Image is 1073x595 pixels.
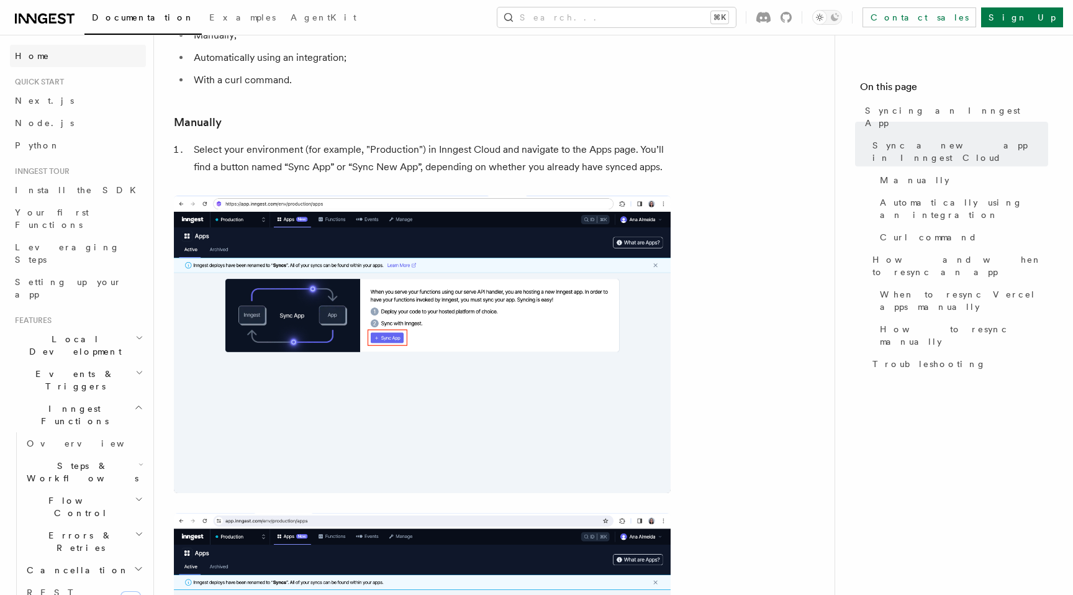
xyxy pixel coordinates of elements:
[10,112,146,134] a: Node.js
[875,283,1048,318] a: When to resync Vercel apps manually
[860,79,1048,99] h4: On this page
[174,114,222,131] a: Manually
[10,166,70,176] span: Inngest tour
[15,207,89,230] span: Your first Functions
[10,134,146,157] a: Python
[15,185,143,195] span: Install the SDK
[10,89,146,112] a: Next.js
[10,201,146,236] a: Your first Functions
[10,328,146,363] button: Local Development
[867,353,1048,375] a: Troubleshooting
[10,77,64,87] span: Quick start
[190,141,671,176] li: Select your environment (for example, "Production") in Inngest Cloud and navigate to the Apps pag...
[15,242,120,265] span: Leveraging Steps
[867,248,1048,283] a: How and when to resync an app
[22,524,146,559] button: Errors & Retries
[497,7,736,27] button: Search...⌘K
[880,174,949,186] span: Manually
[872,358,986,370] span: Troubleshooting
[27,438,155,448] span: Overview
[10,363,146,397] button: Events & Triggers
[10,368,135,393] span: Events & Triggers
[202,4,283,34] a: Examples
[875,169,1048,191] a: Manually
[10,236,146,271] a: Leveraging Steps
[860,99,1048,134] a: Syncing an Inngest App
[15,50,50,62] span: Home
[10,402,134,427] span: Inngest Functions
[291,12,356,22] span: AgentKit
[15,140,60,150] span: Python
[209,12,276,22] span: Examples
[10,179,146,201] a: Install the SDK
[10,397,146,432] button: Inngest Functions
[981,7,1063,27] a: Sign Up
[10,45,146,67] a: Home
[10,316,52,325] span: Features
[875,318,1048,353] a: How to resync manually
[880,288,1048,313] span: When to resync Vercel apps manually
[190,71,671,89] li: With a curl command.
[872,139,1048,164] span: Sync a new app in Inngest Cloud
[22,489,146,524] button: Flow Control
[880,323,1048,348] span: How to resync manually
[84,4,202,35] a: Documentation
[22,564,129,576] span: Cancellation
[190,27,671,44] li: Manually;
[880,231,977,243] span: Curl command
[880,196,1048,221] span: Automatically using an integration
[10,271,146,306] a: Setting up your app
[875,191,1048,226] a: Automatically using an integration
[174,196,671,493] img: Inngest Cloud screen with sync App button when you have no apps synced yet
[92,12,194,22] span: Documentation
[22,529,135,554] span: Errors & Retries
[22,559,146,581] button: Cancellation
[22,494,135,519] span: Flow Control
[15,118,74,128] span: Node.js
[872,253,1048,278] span: How and when to resync an app
[862,7,976,27] a: Contact sales
[15,96,74,106] span: Next.js
[22,455,146,489] button: Steps & Workflows
[22,460,138,484] span: Steps & Workflows
[865,104,1048,129] span: Syncing an Inngest App
[867,134,1048,169] a: Sync a new app in Inngest Cloud
[10,333,135,358] span: Local Development
[875,226,1048,248] a: Curl command
[22,432,146,455] a: Overview
[812,10,842,25] button: Toggle dark mode
[711,11,728,24] kbd: ⌘K
[283,4,364,34] a: AgentKit
[15,277,122,299] span: Setting up your app
[190,49,671,66] li: Automatically using an integration;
